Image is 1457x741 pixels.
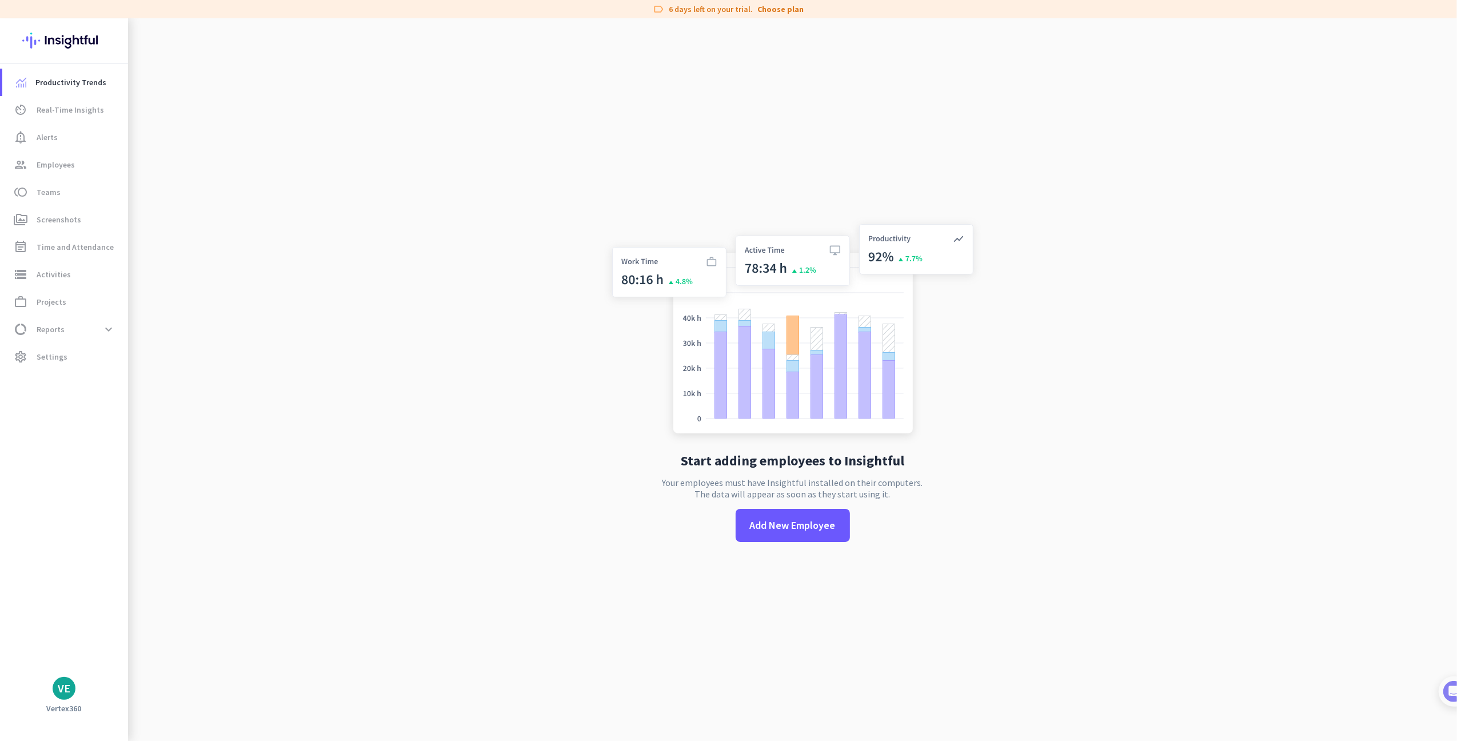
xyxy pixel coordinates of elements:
[2,151,128,178] a: groupEmployees
[758,3,804,15] a: Choose plan
[604,217,982,445] img: no-search-results
[2,96,128,124] a: av_timerReal-Time Insights
[750,518,836,533] span: Add New Employee
[37,130,58,144] span: Alerts
[14,130,27,144] i: notification_important
[2,316,128,343] a: data_usageReportsexpand_more
[14,268,27,281] i: storage
[37,158,75,172] span: Employees
[2,69,128,96] a: menu-itemProductivity Trends
[14,213,27,226] i: perm_media
[14,158,27,172] i: group
[37,322,65,336] span: Reports
[37,103,104,117] span: Real-Time Insights
[37,240,114,254] span: Time and Attendance
[35,75,106,89] span: Productivity Trends
[14,322,27,336] i: data_usage
[37,185,61,199] span: Teams
[2,206,128,233] a: perm_mediaScreenshots
[37,350,67,364] span: Settings
[98,319,119,340] button: expand_more
[2,178,128,206] a: tollTeams
[37,213,81,226] span: Screenshots
[58,683,70,694] div: VE
[2,261,128,288] a: storageActivities
[736,509,850,542] button: Add New Employee
[14,350,27,364] i: settings
[22,18,106,63] img: Insightful logo
[681,454,904,468] h2: Start adding employees to Insightful
[14,103,27,117] i: av_timer
[662,477,923,500] p: Your employees must have Insightful installed on their computers. The data will appear as soon as...
[2,288,128,316] a: work_outlineProjects
[14,240,27,254] i: event_note
[2,124,128,151] a: notification_importantAlerts
[16,77,26,87] img: menu-item
[14,295,27,309] i: work_outline
[37,295,66,309] span: Projects
[2,343,128,370] a: settingsSettings
[2,233,128,261] a: event_noteTime and Attendance
[14,185,27,199] i: toll
[37,268,71,281] span: Activities
[653,3,665,15] i: label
